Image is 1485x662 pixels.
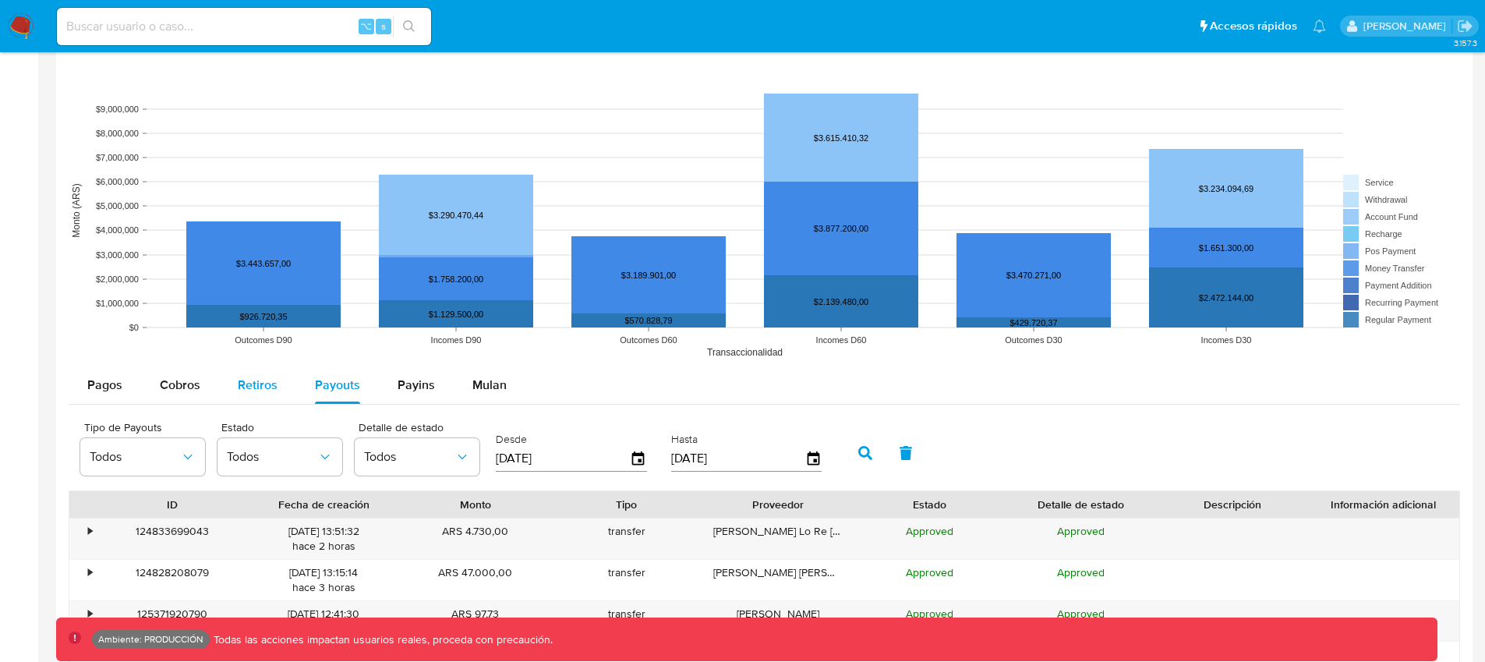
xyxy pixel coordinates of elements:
[1313,19,1326,33] a: Notificaciones
[98,636,203,643] p: Ambiente: PRODUCCIÓN
[57,16,431,37] input: Buscar usuario o caso...
[1457,18,1473,34] a: Salir
[360,19,372,34] span: ⌥
[1363,19,1451,34] p: federico.falavigna@mercadolibre.com
[381,19,386,34] span: s
[1210,18,1297,34] span: Accesos rápidos
[210,632,553,647] p: Todas las acciones impactan usuarios reales, proceda con precaución.
[393,16,425,37] button: search-icon
[1454,37,1477,49] span: 3.157.3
